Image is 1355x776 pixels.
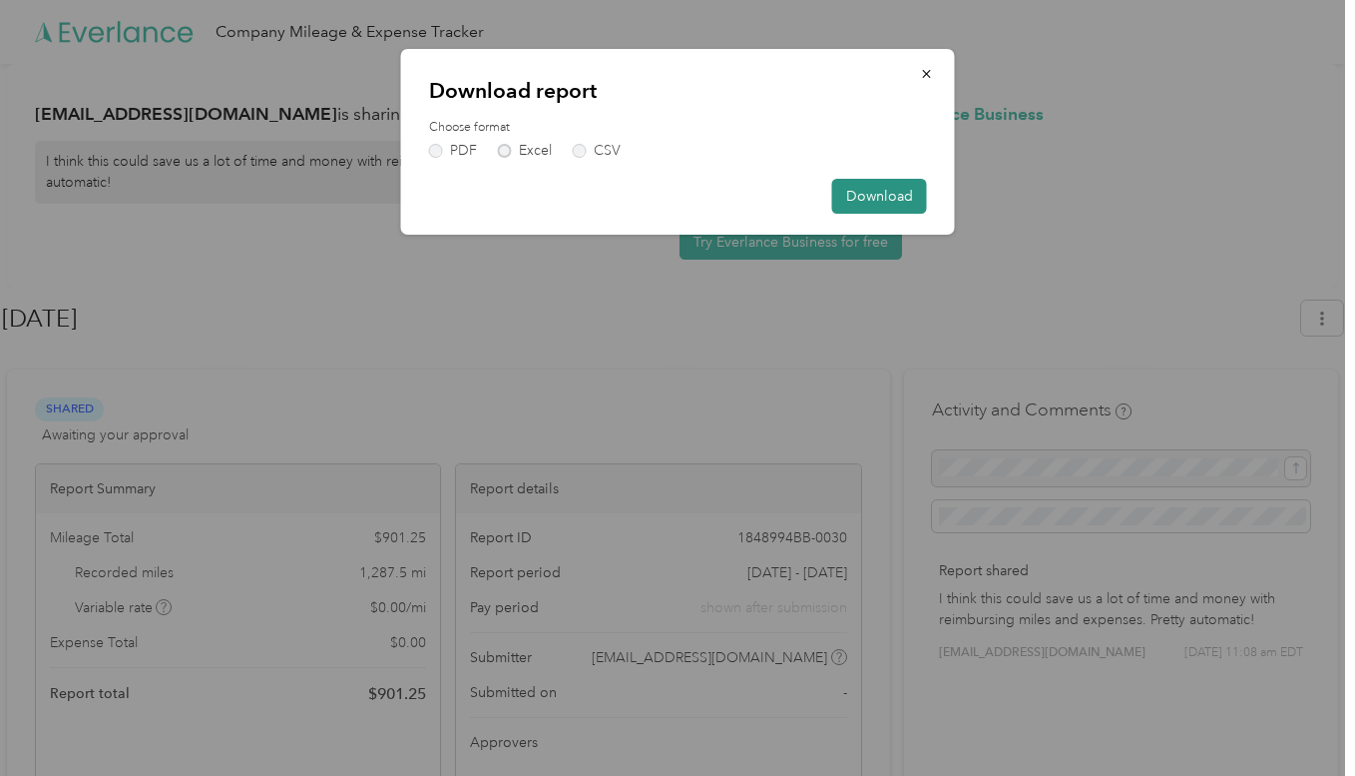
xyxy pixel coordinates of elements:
label: Excel [498,144,552,158]
label: PDF [429,144,477,158]
button: Download [832,179,927,214]
p: Download report [429,77,927,105]
label: Choose format [429,119,927,137]
label: CSV [573,144,621,158]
